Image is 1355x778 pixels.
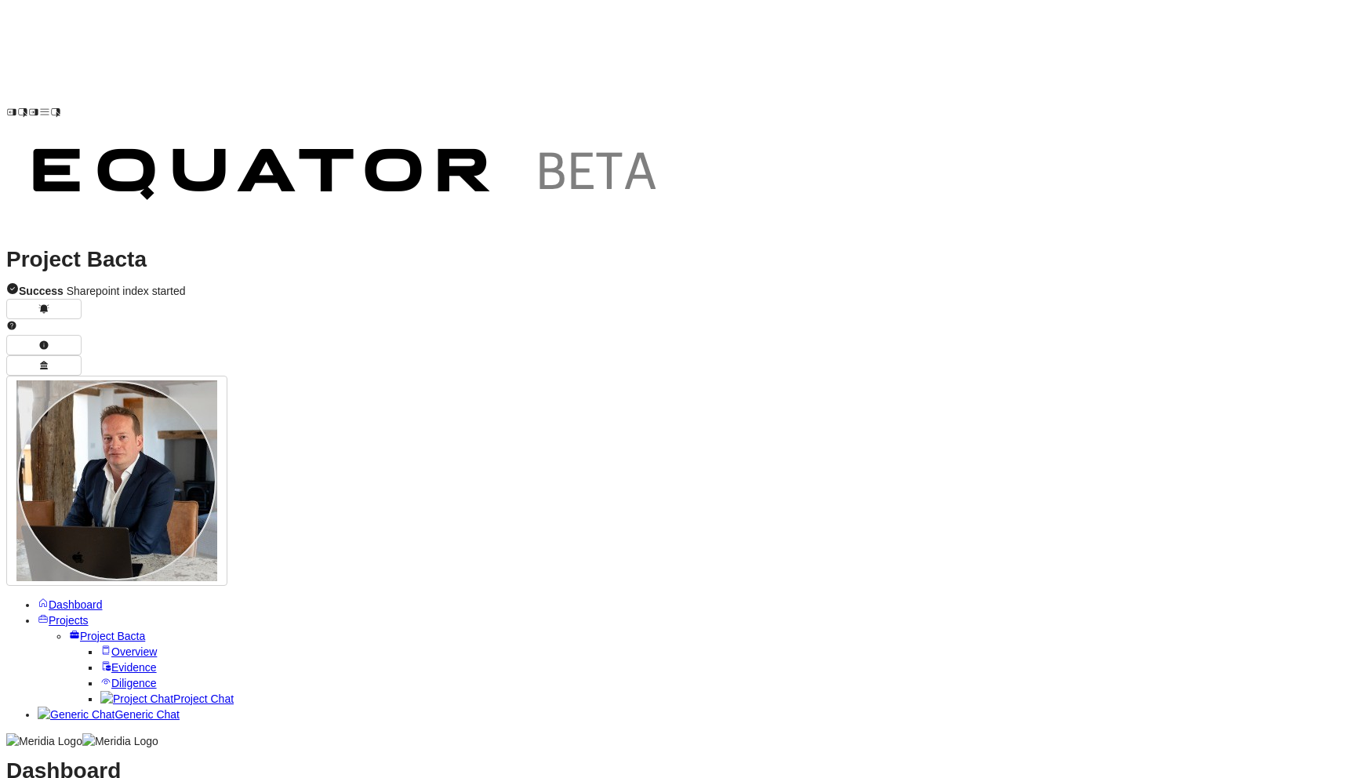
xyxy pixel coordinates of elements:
[38,614,89,627] a: Projects
[111,661,157,674] span: Evidence
[100,691,173,707] img: Project Chat
[49,614,89,627] span: Projects
[100,693,234,705] a: Project ChatProject Chat
[100,661,157,674] a: Evidence
[173,693,234,705] span: Project Chat
[38,598,103,611] a: Dashboard
[111,677,157,689] span: Diligence
[6,252,1349,267] h1: Project Bacta
[69,630,145,642] a: Project Bacta
[38,708,180,721] a: Generic ChatGeneric Chat
[114,708,179,721] span: Generic Chat
[6,122,688,233] img: Customer Logo
[16,380,217,581] img: Profile Icon
[6,733,82,749] img: Meridia Logo
[49,598,103,611] span: Dashboard
[111,645,157,658] span: Overview
[19,285,64,297] strong: Success
[61,6,743,118] img: Customer Logo
[82,733,158,749] img: Meridia Logo
[38,707,114,722] img: Generic Chat
[100,645,157,658] a: Overview
[100,677,157,689] a: Diligence
[19,285,185,297] span: Sharepoint index started
[80,630,145,642] span: Project Bacta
